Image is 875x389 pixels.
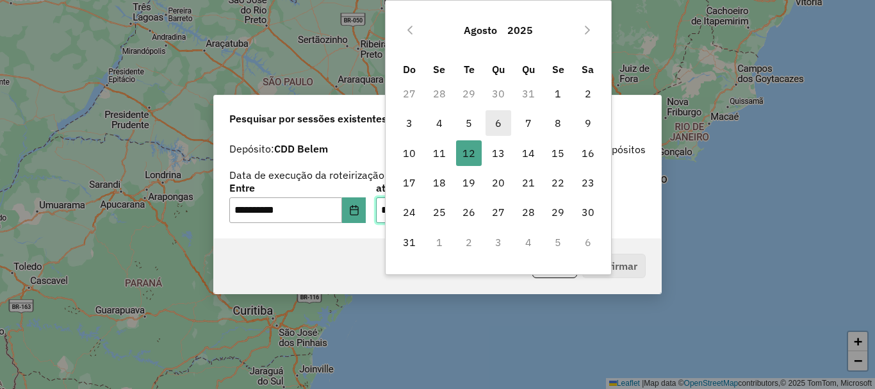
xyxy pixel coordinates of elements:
td: 19 [454,168,484,197]
td: 2 [573,79,602,108]
span: 29 [545,199,571,225]
span: 23 [575,170,601,195]
span: 12 [456,140,482,166]
span: Se [552,63,564,76]
td: 30 [484,79,513,108]
span: 16 [575,140,601,166]
span: 30 [575,199,601,225]
td: 27 [395,79,424,108]
span: 26 [456,199,482,225]
td: 21 [514,168,543,197]
span: 27 [486,199,511,225]
span: 20 [486,170,511,195]
span: 6 [486,110,511,136]
span: 17 [397,170,422,195]
span: 4 [427,110,452,136]
td: 30 [573,197,602,227]
td: 26 [454,197,484,227]
span: 13 [486,140,511,166]
td: 10 [395,138,424,168]
span: 2 [575,81,601,106]
td: 24 [395,197,424,227]
label: Data de execução da roteirização: [229,167,388,183]
span: 1 [545,81,571,106]
span: 28 [516,199,541,225]
button: Choose Month [459,15,502,46]
td: 25 [425,197,454,227]
td: 28 [425,79,454,108]
td: 3 [484,228,513,257]
label: Entre [229,180,366,195]
td: 7 [514,108,543,138]
td: 6 [573,228,602,257]
span: 31 [397,229,422,255]
span: 21 [516,170,541,195]
span: 8 [545,110,571,136]
td: 29 [543,197,573,227]
td: 11 [425,138,454,168]
span: 5 [456,110,482,136]
td: 2 [454,228,484,257]
button: Choose Date [342,197,366,223]
span: 22 [545,170,571,195]
td: 20 [484,168,513,197]
span: Pesquisar por sessões existentes [229,111,387,126]
td: 8 [543,108,573,138]
span: Se [433,63,445,76]
td: 22 [543,168,573,197]
td: 18 [425,168,454,197]
td: 13 [484,138,513,168]
td: 15 [543,138,573,168]
td: 5 [454,108,484,138]
button: Choose Year [502,15,538,46]
span: 3 [397,110,422,136]
span: Te [464,63,475,76]
td: 5 [543,228,573,257]
td: 27 [484,197,513,227]
span: 9 [575,110,601,136]
td: 1 [543,79,573,108]
td: 17 [395,168,424,197]
td: 16 [573,138,602,168]
td: 31 [514,79,543,108]
td: 28 [514,197,543,227]
td: 29 [454,79,484,108]
label: até [376,180,512,195]
strong: CDD Belem [274,142,328,155]
span: 24 [397,199,422,225]
span: 10 [397,140,422,166]
td: 3 [395,108,424,138]
td: 14 [514,138,543,168]
span: Do [403,63,416,76]
span: 11 [427,140,452,166]
td: 31 [395,228,424,257]
td: 4 [514,228,543,257]
span: 19 [456,170,482,195]
span: 18 [427,170,452,195]
span: 15 [545,140,571,166]
td: 23 [573,168,602,197]
span: 25 [427,199,452,225]
button: Previous Month [400,20,420,40]
td: 4 [425,108,454,138]
td: 9 [573,108,602,138]
span: Qu [522,63,535,76]
label: Depósito: [229,141,328,156]
td: 1 [425,228,454,257]
span: Qu [492,63,505,76]
td: 12 [454,138,484,168]
span: 7 [516,110,541,136]
button: Next Month [577,20,598,40]
td: 6 [484,108,513,138]
span: 14 [516,140,541,166]
span: Sa [582,63,594,76]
